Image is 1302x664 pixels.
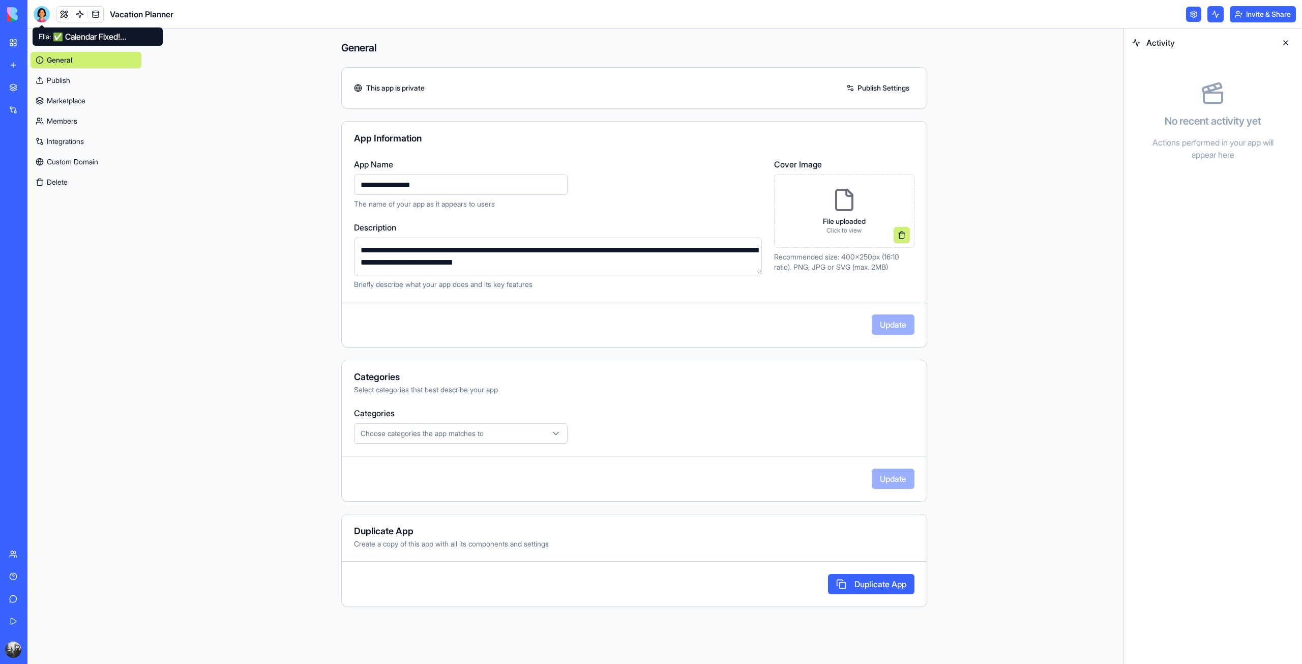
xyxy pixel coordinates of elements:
label: Cover Image [774,158,914,170]
span: Vacation Planner [110,8,173,20]
a: Publish Settings [841,80,914,96]
button: Settings [31,32,141,48]
button: Duplicate App [828,574,914,594]
p: The name of your app as it appears to users [354,199,762,209]
div: Create a copy of this app with all its components and settings [354,539,914,549]
label: App Name [354,158,762,170]
button: Delete [31,174,141,190]
div: File uploadedClick to view [774,175,914,248]
p: Recommended size: 400x250px (16:10 ratio). PNG, JPG or SVG (max. 2MB) [774,252,914,272]
h4: General [341,41,927,55]
label: Description [354,221,762,234]
div: Select categories that best describe your app [354,385,914,395]
img: logo [7,7,70,21]
div: App Information [354,134,914,143]
img: ACg8ocI4zmFyMft-X1fN4UB3ZGLh860Gd5q7xPfn01t91-NWbBK8clcQ=s96-c [5,642,21,658]
a: Members [31,113,141,129]
a: Publish [31,72,141,89]
p: File uploaded [823,216,866,226]
div: Categories [354,372,914,382]
h4: No recent activity yet [1165,114,1261,128]
p: Actions performed in your app will appear here [1148,136,1278,161]
p: Click to view [823,226,866,235]
a: Integrations [31,133,141,150]
span: Choose categories the app matches to [361,428,484,439]
span: This app is private [366,83,425,93]
a: Marketplace [31,93,141,109]
button: Invite & Share [1230,6,1296,22]
label: Categories [354,407,914,419]
span: Activity [1146,37,1271,49]
div: Duplicate App [354,527,914,536]
p: Briefly describe what your app does and its key features [354,279,762,290]
a: General [31,52,141,68]
a: Custom Domain [31,154,141,170]
button: Choose categories the app matches to [354,423,568,444]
